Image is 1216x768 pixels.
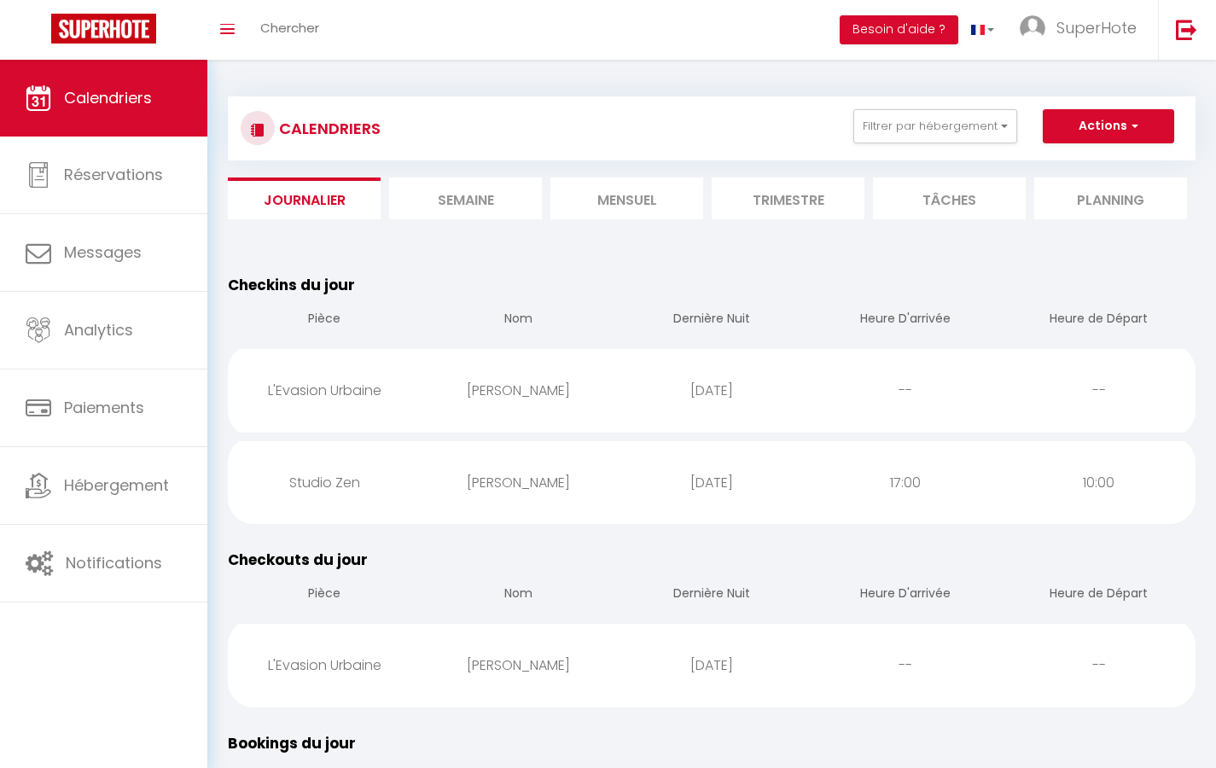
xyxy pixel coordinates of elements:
[808,571,1002,620] th: Heure D'arrivée
[228,455,422,510] div: Studio Zen
[712,177,864,219] li: Trimestre
[228,296,422,345] th: Pièce
[51,14,156,44] img: Super Booking
[422,296,615,345] th: Nom
[615,571,809,620] th: Dernière Nuit
[228,550,368,570] span: Checkouts du jour
[1002,363,1196,418] div: --
[228,733,356,753] span: Bookings du jour
[853,109,1017,143] button: Filtrer par hébergement
[228,637,422,693] div: L'Evasion Urbaine
[66,552,162,573] span: Notifications
[1020,15,1045,41] img: ...
[1043,109,1174,143] button: Actions
[64,87,152,108] span: Calendriers
[615,296,809,345] th: Dernière Nuit
[422,571,615,620] th: Nom
[550,177,703,219] li: Mensuel
[808,455,1002,510] div: 17:00
[1002,571,1196,620] th: Heure de Départ
[840,15,958,44] button: Besoin d'aide ?
[260,19,319,37] span: Chercher
[1176,19,1197,40] img: logout
[422,363,615,418] div: [PERSON_NAME]
[808,637,1002,693] div: --
[1056,17,1137,38] span: SuperHote
[1002,455,1196,510] div: 10:00
[228,177,381,219] li: Journalier
[228,275,355,295] span: Checkins du jour
[873,177,1026,219] li: Tâches
[64,164,163,185] span: Réservations
[808,296,1002,345] th: Heure D'arrivée
[228,363,422,418] div: L'Evasion Urbaine
[1034,177,1187,219] li: Planning
[808,363,1002,418] div: --
[64,319,133,340] span: Analytics
[228,571,422,620] th: Pièce
[615,363,809,418] div: [DATE]
[1002,637,1196,693] div: --
[615,637,809,693] div: [DATE]
[64,241,142,263] span: Messages
[389,177,542,219] li: Semaine
[64,397,144,418] span: Paiements
[615,455,809,510] div: [DATE]
[422,455,615,510] div: [PERSON_NAME]
[64,474,169,496] span: Hébergement
[14,7,65,58] button: Ouvrir le widget de chat LiveChat
[1002,296,1196,345] th: Heure de Départ
[275,109,381,148] h3: CALENDRIERS
[422,637,615,693] div: [PERSON_NAME]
